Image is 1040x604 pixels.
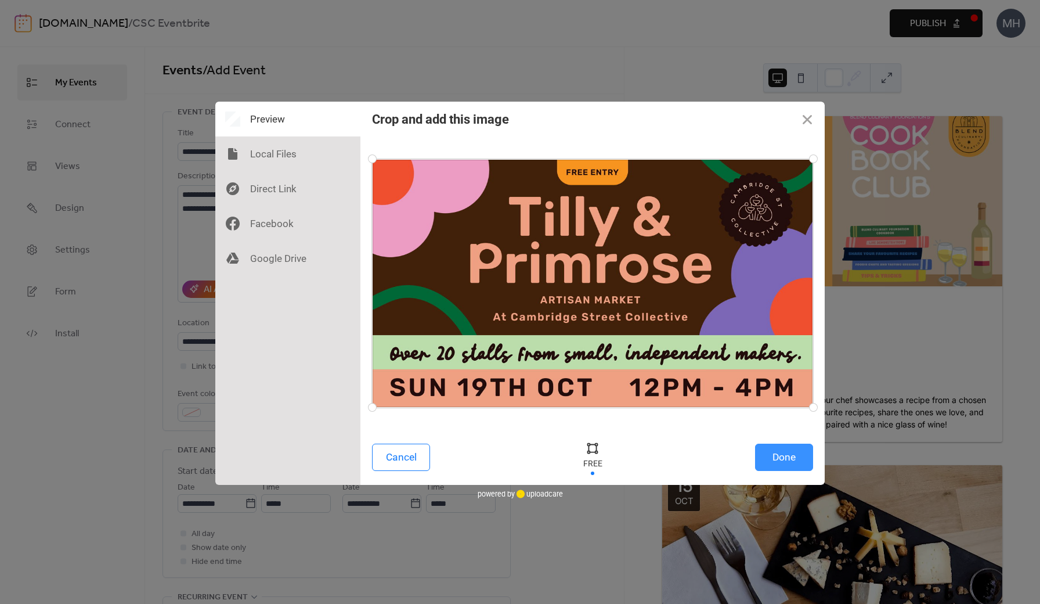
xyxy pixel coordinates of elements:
[372,112,509,127] div: Crop and add this image
[755,444,813,471] button: Done
[478,485,563,502] div: powered by
[215,102,360,136] div: Preview
[215,136,360,171] div: Local Files
[215,171,360,206] div: Direct Link
[790,102,825,136] button: Close
[215,241,360,276] div: Google Drive
[372,444,430,471] button: Cancel
[515,490,563,498] a: uploadcare
[215,206,360,241] div: Facebook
